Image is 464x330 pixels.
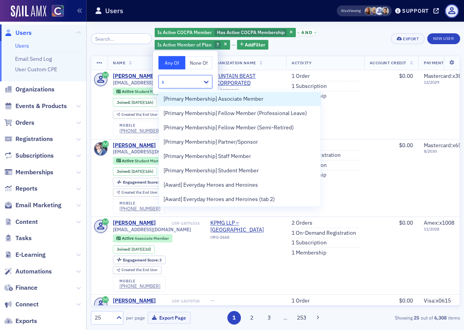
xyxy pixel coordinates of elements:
[341,8,361,14] span: Viewing
[4,300,39,309] a: Connect
[157,221,200,226] div: USR-14076534
[245,311,258,325] button: 2
[399,297,413,304] span: $0.00
[123,258,162,262] div: 3
[15,66,57,73] a: User Custom CPE
[445,4,459,18] span: Profile
[131,246,143,252] span: [DATE]
[117,100,131,105] span: Joined :
[117,247,131,252] span: Joined :
[157,41,212,48] span: Is Active Member of Plan
[164,95,263,103] span: [Primary Membership] Associate Member
[341,8,348,13] div: Also
[113,73,156,80] a: [PERSON_NAME]
[210,220,281,233] span: KPMG LLP – Denver
[113,297,156,304] div: [PERSON_NAME]
[15,135,53,143] span: Registrations
[113,220,156,227] div: [PERSON_NAME]
[4,284,38,292] a: Finance
[4,151,54,160] a: Subscriptions
[375,7,384,15] span: Cole Buerger
[113,234,172,242] div: Active: Active: Associate Member
[292,230,356,237] a: 1 On-Demand Registration
[52,5,64,17] img: SailAMX
[4,218,38,226] a: Content
[113,167,157,176] div: Joined: 2025-10-15 00:00:00
[237,40,269,50] button: AddFilter
[164,124,294,132] span: [Primary Membership] Fellow Member (Semi-Retired)
[121,267,143,272] span: Created Via :
[15,234,32,242] span: Tasks
[4,102,67,110] a: Events & Products
[299,29,314,36] span: and
[15,151,54,160] span: Subscriptions
[116,89,165,94] a: Active Student Member
[155,28,296,38] div: Has Active COCPA Membership
[157,299,200,304] div: USR-14075708
[116,236,169,241] a: Active Associate Member
[135,89,165,94] span: Student Member
[116,158,165,163] a: Active Student Member
[427,33,460,44] a: New User
[123,180,162,184] div: 5
[113,256,165,264] div: Engagement Score: 3
[15,267,52,276] span: Automations
[4,135,53,143] a: Registrations
[4,85,55,94] a: Organizations
[15,184,38,193] span: Reports
[381,7,389,15] span: Pamela Galey-Coleman
[15,284,38,292] span: Finance
[119,128,160,134] a: [PHONE_NUMBER]
[113,304,191,310] span: [EMAIL_ADDRESS][DOMAIN_NAME]
[157,29,212,35] span: Is Active COCPA Member
[210,88,281,96] div: ORG-14080183
[15,102,67,110] span: Events & Products
[11,5,46,18] img: SailAMX
[121,112,143,117] span: Created Via :
[424,219,454,226] span: Amex : x1008
[123,179,160,185] span: Engagement Score :
[217,41,219,48] span: ?
[122,158,135,163] span: Active
[148,312,191,324] button: Export Page
[15,168,53,177] span: Memberships
[46,5,64,18] a: View Homepage
[131,100,154,105] div: (16h)
[113,157,169,165] div: Active: Active: Student Member
[113,98,157,107] div: Joined: 2025-10-15 00:00:00
[15,317,37,325] span: Exports
[91,33,152,44] input: Search…
[365,7,373,15] span: Sheila Duggan
[121,268,158,272] div: End User
[113,60,125,65] span: Name
[121,190,143,195] span: Created Via :
[4,234,32,242] a: Tasks
[292,60,312,65] span: Activity
[164,109,307,117] span: [Primary Membership] Fellow Member (Professional Leave)
[370,7,378,15] span: Alicia Gelinas
[292,297,310,304] a: 1 Order
[119,206,160,211] a: [PHONE_NUMBER]
[4,29,32,37] a: Users
[113,266,162,274] div: Created Via: End User
[164,167,259,175] span: [Primary Membership] Student Member
[113,142,156,149] a: [PERSON_NAME]
[131,247,151,252] div: (2d)
[105,6,123,15] h1: Users
[117,169,131,174] span: Joined :
[123,257,160,263] span: Engagement Score :
[122,89,135,94] span: Active
[157,143,200,148] div: USR-14079709
[402,7,429,14] div: Support
[119,123,160,128] div: mobile
[210,73,281,86] a: MOUNTAIN BEAST INCORPORATED
[164,195,275,203] span: [Award] Everyday Heroes and Heroines (tab 2)
[4,267,52,276] a: Automations
[113,178,165,186] div: Engagement Score: 5
[210,220,281,233] a: KPMG LLP – [GEOGRAPHIC_DATA]
[15,201,61,210] span: Email Marketing
[159,56,186,70] button: Any Of
[164,138,258,146] span: [Primary Membership] Partner/Sponsor
[292,249,326,256] a: 1 Membership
